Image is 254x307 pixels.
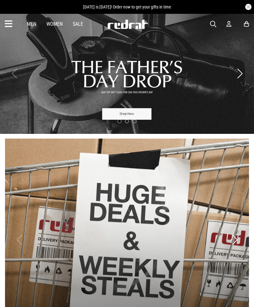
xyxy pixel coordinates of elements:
[73,21,83,27] a: Sale
[10,67,19,80] button: Previous slide
[235,67,244,80] button: Next slide
[107,19,148,29] img: Redrat logo
[83,4,171,9] span: [DATE] is [DATE]! Order now to get your gifts in time
[27,21,36,27] a: Men
[46,21,63,27] a: Women
[230,233,239,247] button: Next slide
[15,233,24,247] button: Previous slide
